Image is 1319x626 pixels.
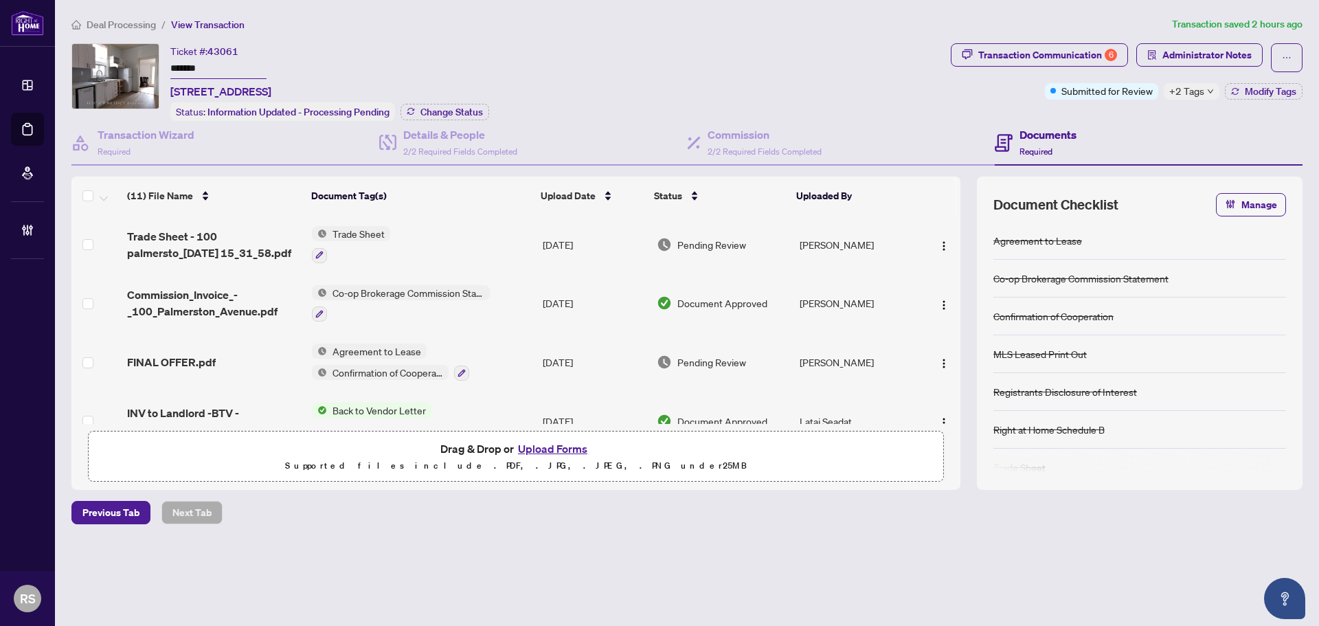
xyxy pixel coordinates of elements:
[171,19,245,31] span: View Transaction
[161,16,166,32] li: /
[306,177,536,215] th: Document Tag(s)
[657,414,672,429] img: Document Status
[401,104,489,120] button: Change Status
[1147,50,1157,60] span: solution
[327,226,390,241] span: Trade Sheet
[708,146,822,157] span: 2/2 Required Fields Completed
[537,333,651,392] td: [DATE]
[794,333,920,392] td: [PERSON_NAME]
[993,233,1082,248] div: Agreement to Lease
[11,10,44,36] img: logo
[312,226,327,241] img: Status Icon
[933,351,955,373] button: Logo
[312,226,390,263] button: Status IconTrade Sheet
[537,274,651,333] td: [DATE]
[708,126,822,143] h4: Commission
[122,177,306,215] th: (11) File Name
[1019,146,1052,157] span: Required
[933,292,955,314] button: Logo
[98,146,131,157] span: Required
[327,285,490,300] span: Co-op Brokerage Commission Statement
[127,287,301,320] span: Commission_Invoice_-_100_Palmerston_Avenue.pdf
[1225,83,1303,100] button: Modify Tags
[127,188,193,203] span: (11) File Name
[938,358,949,369] img: Logo
[327,403,431,418] span: Back to Vendor Letter
[1019,126,1076,143] h4: Documents
[207,45,238,58] span: 43061
[993,384,1137,399] div: Registrants Disclosure of Interest
[1162,44,1252,66] span: Administrator Notes
[657,237,672,252] img: Document Status
[1245,87,1296,96] span: Modify Tags
[993,309,1114,324] div: Confirmation of Cooperation
[933,234,955,256] button: Logo
[420,107,483,117] span: Change Status
[993,422,1105,437] div: Right at Home Schedule B
[1136,43,1263,67] button: Administrator Notes
[537,392,651,451] td: [DATE]
[654,188,682,203] span: Status
[312,365,327,380] img: Status Icon
[1105,49,1117,61] div: 6
[207,106,390,118] span: Information Updated - Processing Pending
[1241,194,1277,216] span: Manage
[933,410,955,432] button: Logo
[82,502,139,524] span: Previous Tab
[71,20,81,30] span: home
[312,285,327,300] img: Status Icon
[541,188,596,203] span: Upload Date
[20,589,36,608] span: RS
[1207,88,1214,95] span: down
[71,501,150,524] button: Previous Tab
[403,126,517,143] h4: Details & People
[1169,83,1204,99] span: +2 Tags
[649,177,791,215] th: Status
[312,403,431,440] button: Status IconBack to Vendor Letter
[794,392,920,451] td: Latai Seadat
[161,501,223,524] button: Next Tab
[993,346,1087,361] div: MLS Leased Print Out
[535,177,649,215] th: Upload Date
[938,241,949,251] img: Logo
[170,83,271,100] span: [STREET_ADDRESS]
[127,354,216,370] span: FINAL OFFER.pdf
[794,274,920,333] td: [PERSON_NAME]
[403,146,517,157] span: 2/2 Required Fields Completed
[127,228,301,261] span: Trade Sheet - 100 palmersto_[DATE] 15_31_58.pdf
[72,44,159,109] img: IMG-C12165390_1.jpg
[98,126,194,143] h4: Transaction Wizard
[514,440,591,458] button: Upload Forms
[794,215,920,274] td: [PERSON_NAME]
[97,458,935,474] p: Supported files include .PDF, .JPG, .JPEG, .PNG under 25 MB
[127,405,301,438] span: INV to Landlord -BTV - [STREET_ADDRESS]pdf
[951,43,1128,67] button: Transaction Communication6
[312,344,469,381] button: Status IconAgreement to LeaseStatus IconConfirmation of Cooperation
[677,237,746,252] span: Pending Review
[1216,193,1286,216] button: Manage
[312,285,490,322] button: Status IconCo-op Brokerage Commission Statement
[978,44,1117,66] div: Transaction Communication
[1061,83,1153,98] span: Submitted for Review
[327,344,427,359] span: Agreement to Lease
[677,295,767,311] span: Document Approved
[677,414,767,429] span: Document Approved
[1264,578,1305,619] button: Open asap
[170,43,238,59] div: Ticket #:
[327,365,449,380] span: Confirmation of Cooperation
[791,177,916,215] th: Uploaded By
[1282,53,1292,63] span: ellipsis
[170,102,395,121] div: Status:
[1172,16,1303,32] article: Transaction saved 2 hours ago
[312,403,327,418] img: Status Icon
[993,195,1118,214] span: Document Checklist
[677,355,746,370] span: Pending Review
[89,432,943,482] span: Drag & Drop orUpload FormsSupported files include .PDF, .JPG, .JPEG, .PNG under25MB
[993,271,1169,286] div: Co-op Brokerage Commission Statement
[938,417,949,428] img: Logo
[87,19,156,31] span: Deal Processing
[657,355,672,370] img: Document Status
[657,295,672,311] img: Document Status
[312,344,327,359] img: Status Icon
[938,300,949,311] img: Logo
